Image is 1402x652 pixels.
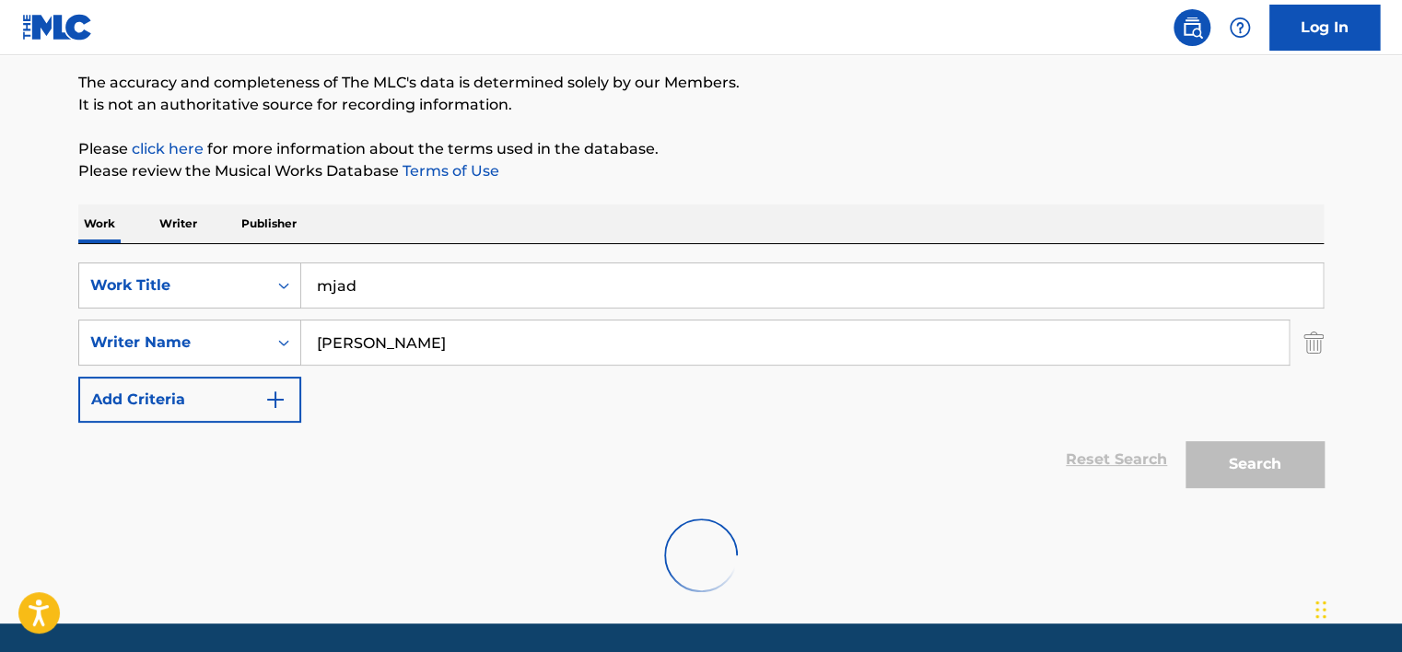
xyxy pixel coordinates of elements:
[1181,17,1203,39] img: search
[1310,564,1402,652] iframe: Chat Widget
[264,389,286,411] img: 9d2ae6d4665cec9f34b9.svg
[1310,564,1402,652] div: চ্যাট উইজেট
[90,332,256,354] div: Writer Name
[649,504,752,606] img: preloader
[22,14,93,41] img: MLC Logo
[78,72,1324,94] p: The accuracy and completeness of The MLC's data is determined solely by our Members.
[132,140,204,157] a: click here
[1229,17,1251,39] img: help
[236,204,302,243] p: Publisher
[78,262,1324,496] form: Search Form
[1269,5,1380,51] a: Log In
[90,274,256,297] div: Work Title
[1174,9,1210,46] a: Public Search
[78,204,121,243] p: Work
[78,94,1324,116] p: It is not an authoritative source for recording information.
[1221,9,1258,46] div: Help
[78,377,301,423] button: Add Criteria
[399,162,499,180] a: Terms of Use
[154,204,203,243] p: Writer
[1303,320,1324,366] img: Delete Criterion
[78,138,1324,160] p: Please for more information about the terms used in the database.
[1315,582,1326,637] div: টেনে আনুন
[78,160,1324,182] p: Please review the Musical Works Database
